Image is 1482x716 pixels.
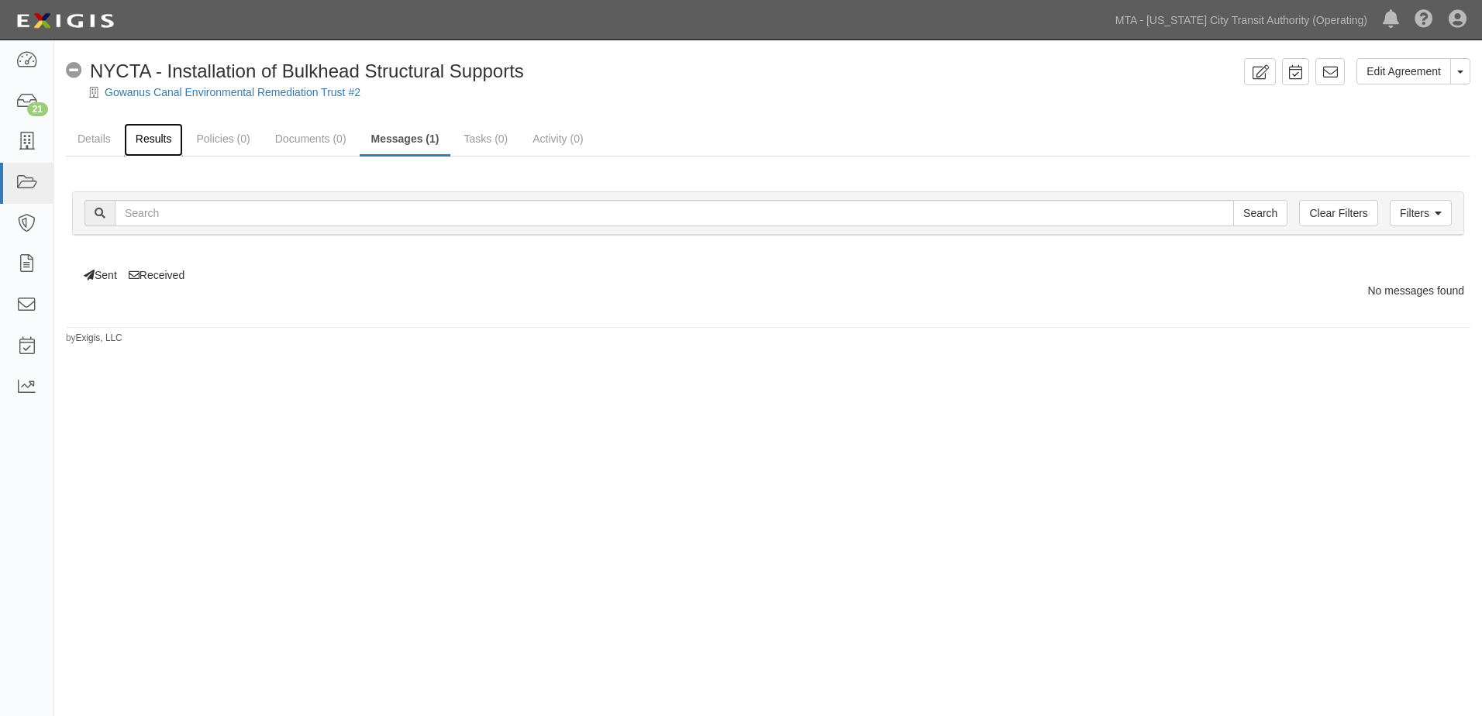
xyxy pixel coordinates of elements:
small: by [66,332,122,345]
img: Logo [12,7,119,35]
a: Clear Filters [1299,200,1377,226]
a: Gowanus Canal Environmental Remediation Trust #2 [105,86,360,98]
span: NYCTA - Installation of Bulkhead Structural Supports [90,60,524,81]
a: Edit Agreement [1356,58,1451,84]
div: Sent Received [60,251,1476,283]
a: Policies (0) [184,123,261,154]
div: NYCTA - Installation of Bulkhead Structural Supports [66,58,524,84]
a: Documents (0) [264,123,358,154]
i: Help Center - Complianz [1415,11,1433,29]
a: Tasks (0) [452,123,519,154]
a: Messages (1) [360,123,451,157]
input: Search [1233,200,1287,226]
a: Filters [1390,200,1452,226]
a: Activity (0) [521,123,595,154]
div: 21 [27,102,48,116]
input: Search [115,200,1234,226]
i: No Coverage [66,63,82,79]
a: Results [124,123,184,157]
a: MTA - [US_STATE] City Transit Authority (Operating) [1108,5,1375,36]
div: No messages found [60,283,1476,298]
a: Details [66,123,122,154]
a: Exigis, LLC [76,332,122,343]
